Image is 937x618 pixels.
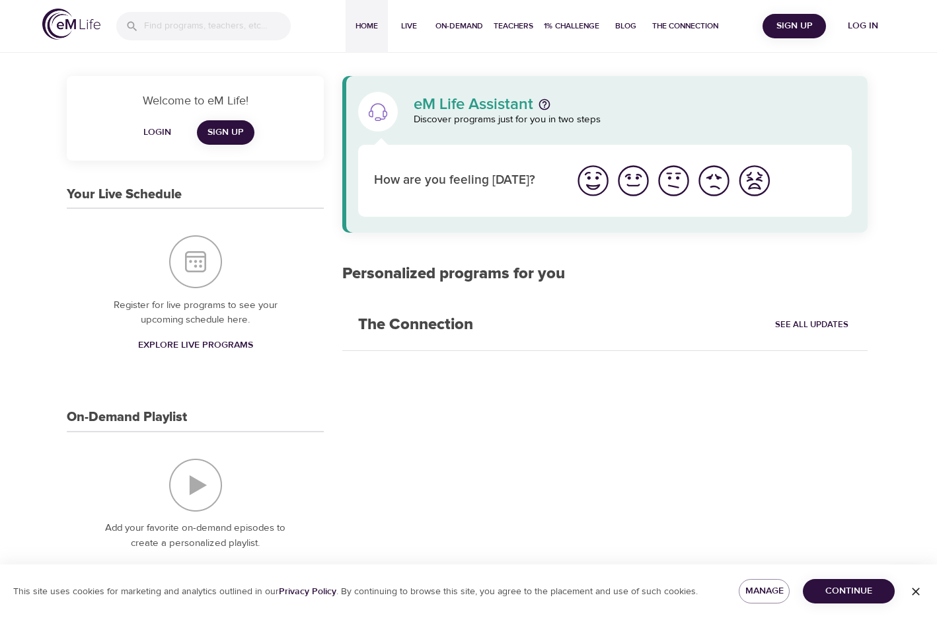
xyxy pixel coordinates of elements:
[613,161,654,201] button: I'm feeling good
[367,101,389,122] img: eM Life Assistant
[435,19,483,33] span: On-Demand
[654,161,694,201] button: I'm feeling ok
[393,19,425,33] span: Live
[414,97,533,112] p: eM Life Assistant
[136,120,178,145] button: Login
[342,299,489,350] h2: The Connection
[694,161,734,201] button: I'm feeling bad
[803,579,895,603] button: Continue
[772,315,852,335] a: See All Updates
[831,14,895,38] button: Log in
[610,19,642,33] span: Blog
[67,187,182,202] h3: Your Live Schedule
[114,556,277,580] a: Explore On-Demand Programs
[197,120,254,145] a: Sign Up
[67,410,187,425] h3: On-Demand Playlist
[120,560,272,576] span: Explore On-Demand Programs
[144,12,291,40] input: Find programs, teachers, etc...
[141,124,173,141] span: Login
[42,9,100,40] img: logo
[749,583,780,599] span: Manage
[734,161,774,201] button: I'm feeling worst
[763,14,826,38] button: Sign Up
[573,161,613,201] button: I'm feeling great
[575,163,611,199] img: great
[652,19,718,33] span: The Connection
[494,19,533,33] span: Teachers
[696,163,732,199] img: bad
[615,163,652,199] img: good
[739,579,790,603] button: Manage
[544,19,599,33] span: 1% Challenge
[133,333,258,358] a: Explore Live Programs
[768,18,821,34] span: Sign Up
[93,521,297,551] p: Add your favorite on-demand episodes to create a personalized playlist.
[169,235,222,288] img: Your Live Schedule
[169,459,222,512] img: On-Demand Playlist
[207,124,244,141] span: Sign Up
[138,337,253,354] span: Explore Live Programs
[279,586,336,598] a: Privacy Policy
[374,171,557,190] p: How are you feeling [DATE]?
[83,92,308,110] p: Welcome to eM Life!
[414,112,852,128] p: Discover programs just for you in two steps
[342,264,868,284] h2: Personalized programs for you
[837,18,889,34] span: Log in
[656,163,692,199] img: ok
[351,19,383,33] span: Home
[813,583,884,599] span: Continue
[736,163,772,199] img: worst
[93,298,297,328] p: Register for live programs to see your upcoming schedule here.
[775,317,848,332] span: See All Updates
